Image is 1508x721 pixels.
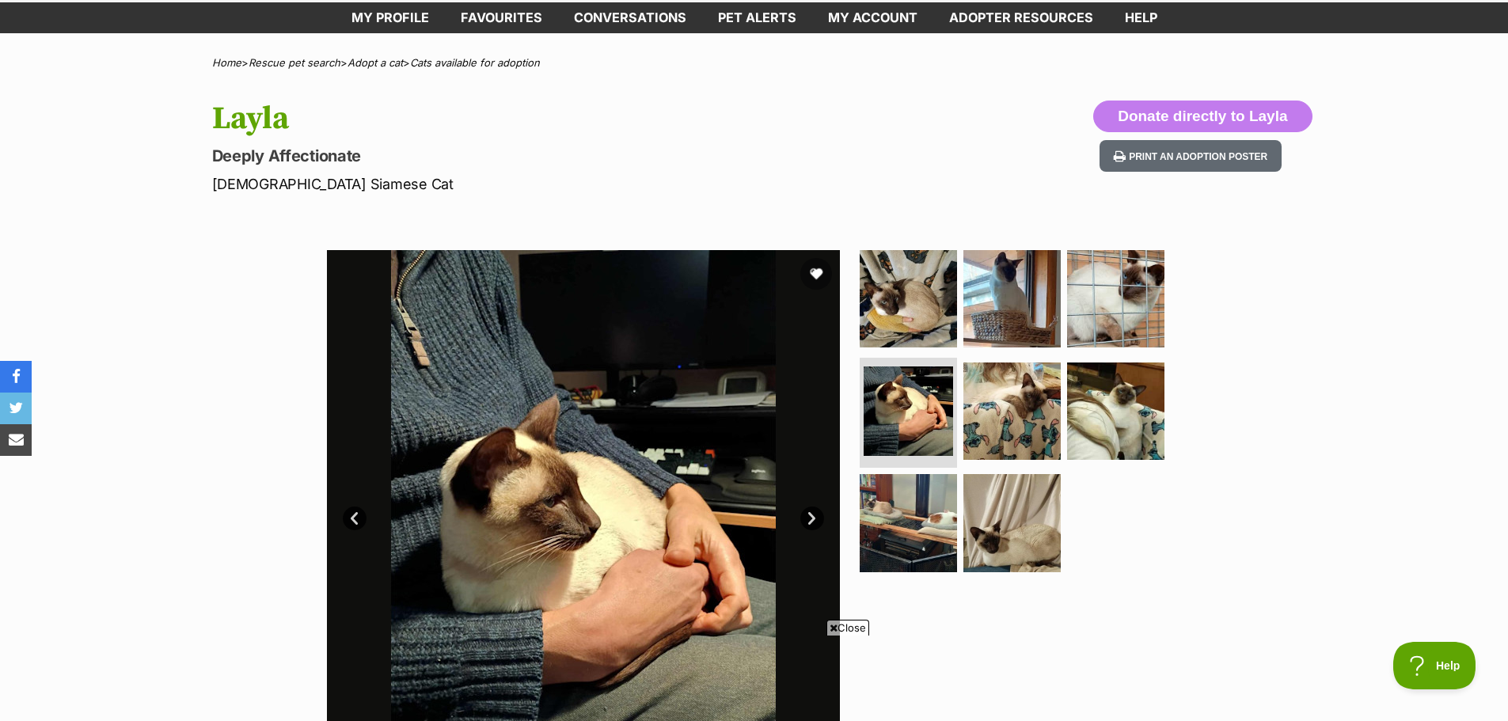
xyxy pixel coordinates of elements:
img: Photo of Layla [860,474,957,571]
p: [DEMOGRAPHIC_DATA] Siamese Cat [212,173,882,195]
button: favourite [800,258,832,290]
a: Pet alerts [702,2,812,33]
img: Photo of Layla [963,250,1061,347]
p: Deeply Affectionate [212,145,882,167]
a: My profile [336,2,445,33]
img: Photo of Layla [864,366,953,456]
button: Print an adoption poster [1100,140,1282,173]
img: Photo of Layla [963,474,1061,571]
a: Adopter resources [933,2,1109,33]
button: Donate directly to Layla [1093,101,1312,132]
iframe: Advertisement [466,642,1043,713]
a: Adopt a cat [348,56,403,69]
img: Photo of Layla [1067,362,1164,460]
img: Photo of Layla [1067,250,1164,347]
iframe: Help Scout Beacon - Open [1393,642,1476,689]
a: Cats available for adoption [410,56,540,69]
a: conversations [558,2,702,33]
span: Close [826,620,869,636]
img: Photo of Layla [860,250,957,347]
a: Prev [343,507,367,530]
a: Next [800,507,824,530]
img: Photo of Layla [963,362,1061,460]
h1: Layla [212,101,882,137]
a: Help [1109,2,1173,33]
a: Rescue pet search [249,56,340,69]
a: Home [212,56,241,69]
a: My account [812,2,933,33]
div: > > > [173,57,1336,69]
a: Favourites [445,2,558,33]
